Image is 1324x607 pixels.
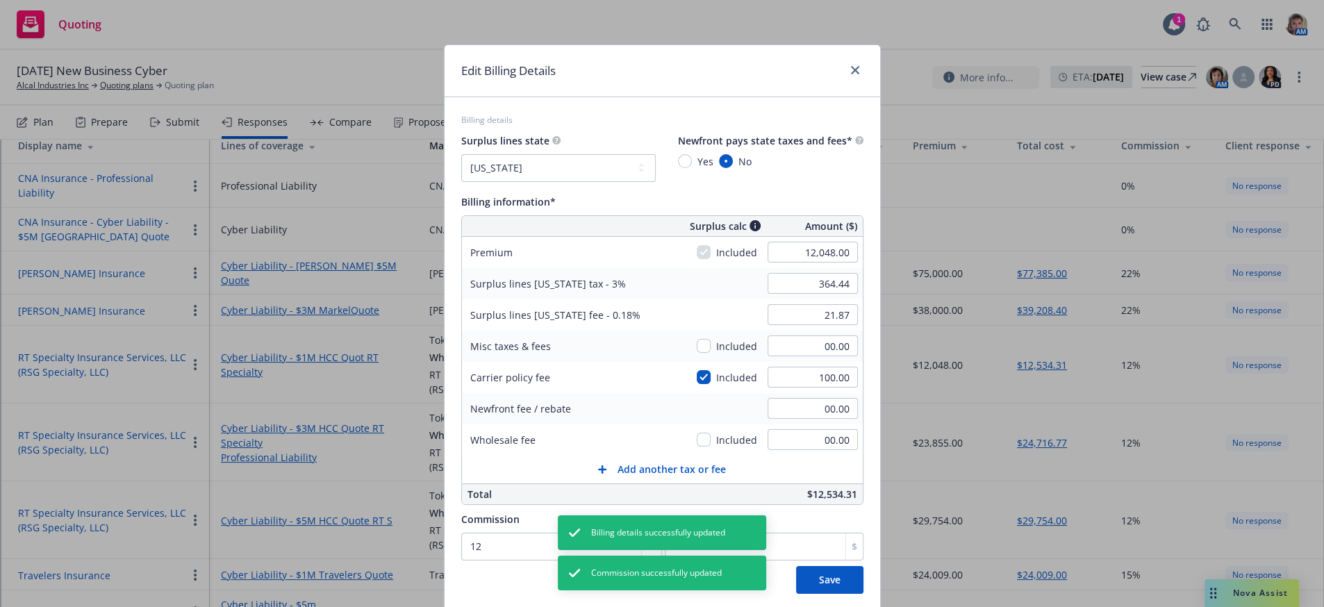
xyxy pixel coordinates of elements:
[716,433,757,447] span: Included
[697,154,713,169] span: Yes
[768,273,858,294] input: 0.00
[461,134,549,147] span: Surplus lines state
[716,370,757,385] span: Included
[716,245,757,260] span: Included
[768,367,858,388] input: 0.00
[768,242,858,263] input: 0.00
[768,429,858,450] input: 0.00
[805,219,857,233] span: Amount ($)
[618,462,726,476] span: Add another tax or fee
[678,154,692,168] input: Yes
[470,433,536,447] span: Wholesale fee
[470,371,550,384] span: Carrier policy fee
[461,114,863,126] div: Billing details
[719,154,733,168] input: No
[470,308,640,322] span: Surplus lines [US_STATE] fee - 0.18%
[470,246,513,259] span: Premium
[852,539,857,554] span: $
[461,195,556,208] span: Billing information*
[461,513,520,526] span: Commission
[819,573,841,586] span: Save
[796,566,863,594] button: Save
[847,62,863,78] a: close
[768,304,858,325] input: 0.00
[591,526,725,539] span: Billing details successfully updated
[807,488,857,501] span: $12,534.31
[768,398,858,419] input: 0.00
[716,339,757,354] span: Included
[462,456,863,483] button: Add another tax or fee
[470,402,571,415] span: Newfront fee / rebate
[467,488,492,501] span: Total
[591,567,722,579] span: Commission successfully updated
[738,154,752,169] span: No
[678,134,852,147] span: Newfront pays state taxes and fees*
[461,62,556,80] h1: Edit Billing Details
[470,277,626,290] span: Surplus lines [US_STATE] tax - 3%
[690,219,747,233] span: Surplus calc
[768,335,858,356] input: 0.00
[470,340,551,353] span: Misc taxes & fees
